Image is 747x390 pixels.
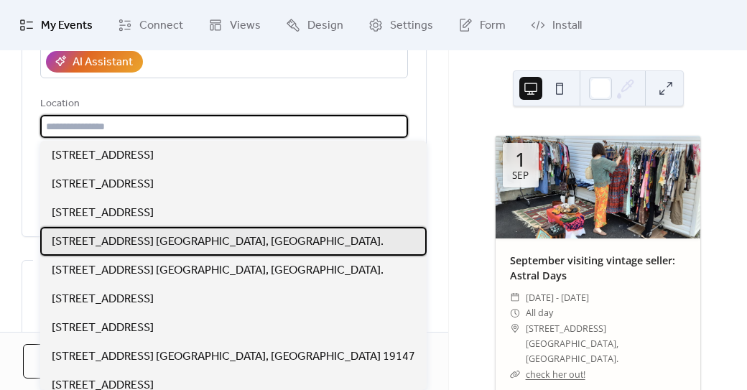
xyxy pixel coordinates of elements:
span: [STREET_ADDRESS] [52,291,154,308]
button: Cancel [23,344,117,379]
span: [STREET_ADDRESS] [GEOGRAPHIC_DATA], [GEOGRAPHIC_DATA]. [52,262,384,279]
span: Connect [139,17,183,34]
div: Location [40,96,405,113]
a: Views [198,6,272,45]
span: [STREET_ADDRESS] [GEOGRAPHIC_DATA], [GEOGRAPHIC_DATA]. [52,233,384,251]
div: ​ [510,290,520,305]
div: 1 [515,149,526,169]
div: ​ [510,367,520,382]
span: All day [526,305,553,320]
a: Connect [107,6,194,45]
span: [DATE] - [DATE] [526,290,589,305]
a: My Events [9,6,103,45]
span: [STREET_ADDRESS] [GEOGRAPHIC_DATA], [GEOGRAPHIC_DATA] 19147 [52,348,415,366]
div: Sep [512,171,529,181]
a: Design [275,6,354,45]
div: AI Assistant [73,54,133,71]
span: Views [230,17,261,34]
span: [STREET_ADDRESS] [52,176,154,193]
div: ​ [510,321,520,336]
span: [STREET_ADDRESS] [GEOGRAPHIC_DATA], [GEOGRAPHIC_DATA]. [526,321,686,367]
span: My Events [41,17,93,34]
span: Form [480,17,506,34]
a: check her out! [526,368,585,381]
a: September visiting vintage seller: Astral Days [510,254,675,283]
span: [STREET_ADDRESS] [52,205,154,222]
span: Settings [390,17,433,34]
a: Install [520,6,593,45]
span: [STREET_ADDRESS] [52,320,154,337]
a: Form [447,6,516,45]
button: AI Assistant [46,51,143,73]
span: Design [307,17,343,34]
a: Settings [358,6,444,45]
span: [STREET_ADDRESS] [52,147,154,164]
div: ​ [510,305,520,320]
span: Install [552,17,582,34]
